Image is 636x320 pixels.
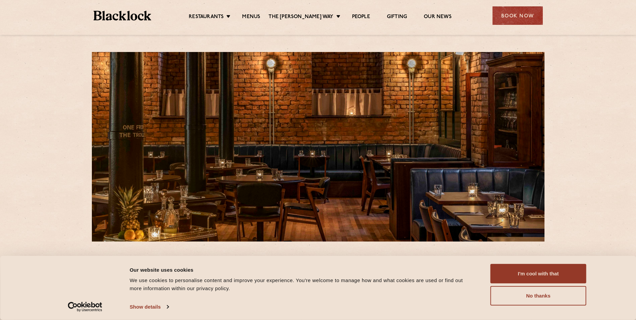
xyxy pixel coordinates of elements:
a: Restaurants [189,14,224,21]
button: No thanks [490,286,586,306]
a: The [PERSON_NAME] Way [269,14,333,21]
div: Book Now [493,6,543,25]
a: Show details [130,302,169,312]
a: Menus [242,14,260,21]
button: I'm cool with that [490,264,586,283]
a: People [352,14,370,21]
img: BL_Textured_Logo-footer-cropped.svg [94,11,152,20]
a: Gifting [387,14,407,21]
a: Usercentrics Cookiebot - opens in a new window [56,302,114,312]
div: Our website uses cookies [130,266,475,274]
div: We use cookies to personalise content and improve your experience. You're welcome to manage how a... [130,276,475,292]
a: Our News [424,14,452,21]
